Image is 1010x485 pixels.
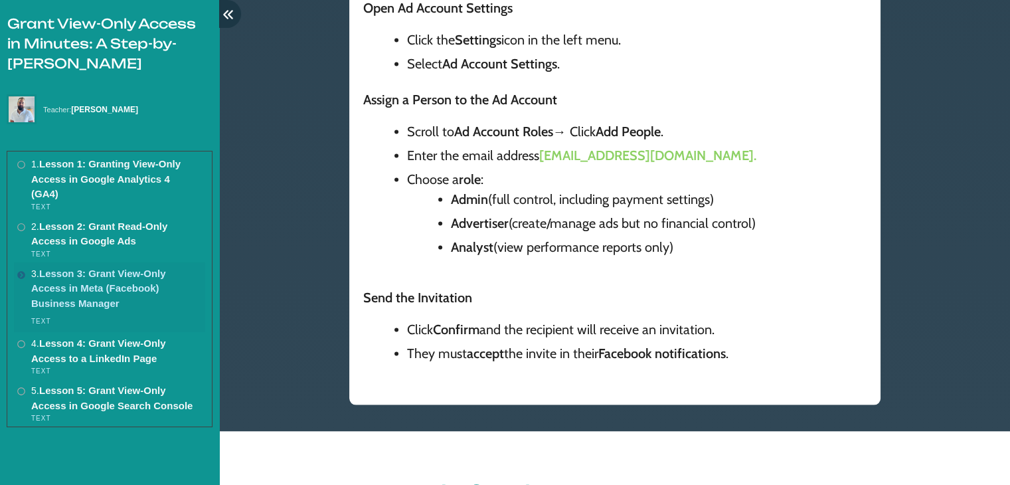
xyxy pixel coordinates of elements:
p: . [31,383,198,413]
a: Lesson 2: Grant Read-Only Access in Google Ads [31,221,167,247]
li: Scroll to → Click . [407,122,853,145]
strong: accept [467,345,504,361]
strong: Settings [455,32,501,48]
span: Grant View-Only Access in Minutes: A Step-by-[PERSON_NAME] [7,15,196,72]
a: Lesson 3: Grant View-Only Access in Meta (Facebook) Business Manager [31,268,166,309]
span: [PERSON_NAME] [71,105,138,114]
li: Enter the email address [407,145,853,169]
span: text [31,415,51,422]
span: text [31,367,51,375]
a: Lesson 4: Grant View-Only Access to a LinkedIn Page [31,338,166,364]
a: Lesson 1: Granting View-Only Access in Google Analytics 4 (GA4) [31,158,181,199]
span: text [31,203,51,211]
p: . [31,266,198,312]
li: They must the invite in their . [407,343,853,367]
li: Click the icon in the left menu. [407,30,853,54]
span: text [31,318,51,325]
a: Lesson 5: Grant View-Only Access in Google Search Console [31,385,193,411]
p: . [31,336,198,366]
strong: Add People [596,124,661,140]
strong: Ad Account Roles [454,124,553,140]
li: (full control, including payment settings) [451,189,853,213]
span: 4 [31,338,37,349]
li: Click and the recipient will receive an invitation. [407,320,853,343]
strong: Ad Account Settings [442,56,557,72]
p: . [31,157,198,202]
span: 2 [31,221,37,232]
strong: Assign a Person to the Ad Account [363,92,557,108]
strong: Analyst [451,239,493,255]
p: Teacher: [43,104,212,116]
strong: role [459,171,481,187]
p: . [31,219,198,249]
span: text [31,250,51,258]
li: Select . [407,54,853,78]
li: Choose a : [407,169,853,276]
span: [EMAIL_ADDRESS][DOMAIN_NAME] . [539,147,756,163]
li: (view performance reports only) [451,237,853,261]
strong: Advertiser [451,215,509,231]
strong: Admin [451,191,488,207]
strong: Send the Invitation [363,290,472,306]
span: 1 [31,159,37,169]
span: 5 [31,385,37,396]
strong: Facebook notifications [598,345,726,361]
li: (create/manage ads but no financial control) [451,213,853,237]
strong: Confirm [433,322,479,338]
span: 3 [31,268,37,279]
